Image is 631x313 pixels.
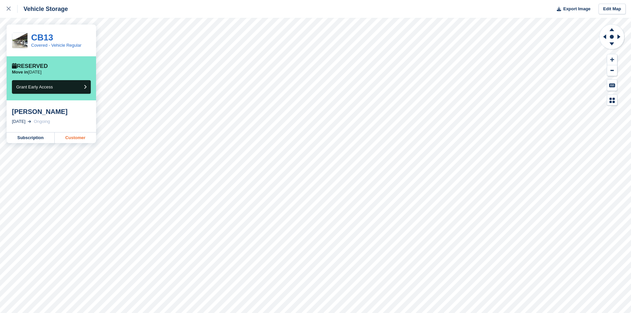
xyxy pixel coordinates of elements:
[12,108,91,116] div: [PERSON_NAME]
[34,118,50,125] div: Ongoing
[31,32,53,42] a: CB13
[31,43,81,48] a: Covered - Vehicle Regular
[12,70,41,75] p: [DATE]
[12,118,26,125] div: [DATE]
[553,4,591,15] button: Export Image
[12,80,91,94] button: Grant Early Access
[18,5,68,13] div: Vehicle Storage
[607,65,617,76] button: Zoom Out
[607,54,617,65] button: Zoom In
[16,84,53,89] span: Grant Early Access
[12,70,28,75] span: Move in
[12,33,27,48] img: E4081CF8065E6D51B1F355B433F9180E.jpeg
[55,132,96,143] a: Customer
[599,4,626,15] a: Edit Map
[28,120,31,123] img: arrow-right-light-icn-cde0832a797a2874e46488d9cf13f60e5c3a73dbe684e267c42b8395dfbc2abf.svg
[607,95,617,106] button: Map Legend
[7,132,55,143] a: Subscription
[563,6,590,12] span: Export Image
[12,63,48,70] div: Reserved
[607,80,617,91] button: Keyboard Shortcuts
